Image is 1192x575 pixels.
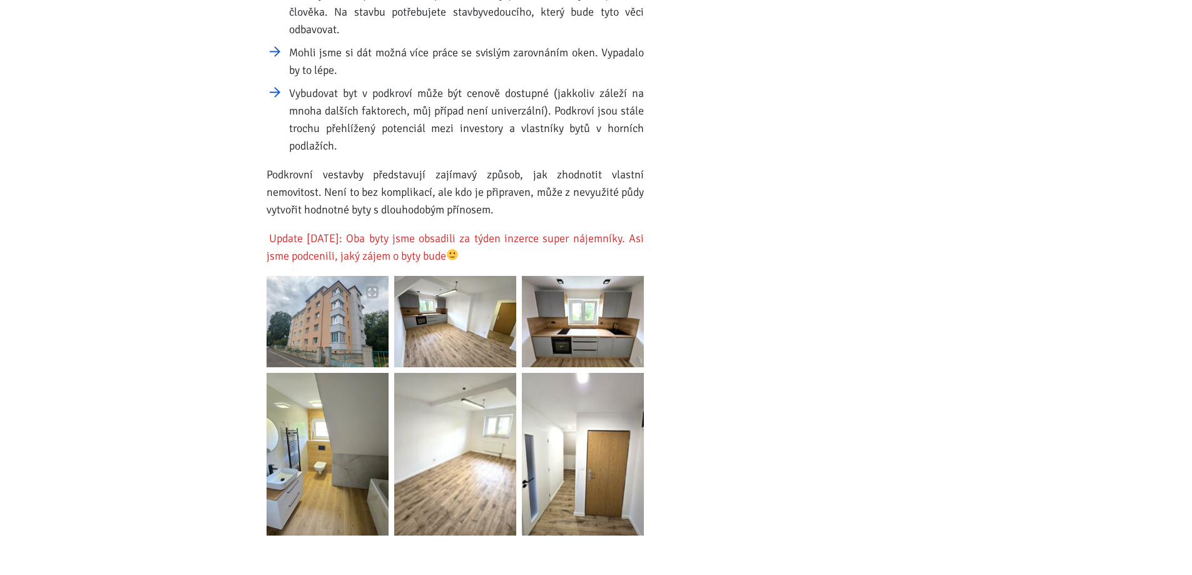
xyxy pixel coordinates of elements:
img: 🙂 [447,249,458,260]
button: Enlarge [366,286,379,298]
li: Vybudovat byt v podkroví může být cenově dostupné (jakkoliv záleží na mnoha dalších faktorech, mů... [289,84,644,155]
mark: Update [DATE]: Oba byty jsme obsadili za týden inzerce super nájemníky. Asi jsme podcenili, jaký ... [267,229,644,265]
p: Podkrovní vestavby představují zajímavý způsob, jak zhodnotit vlastní nemovitost. Není to bez kom... [267,166,644,218]
li: Mohli jsme si dát možná více práce se svislým zarovnáním oken. Vypadalo by to lépe. [289,44,644,79]
iframe: fb:like Facebook Social Plugin [267,547,548,564]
